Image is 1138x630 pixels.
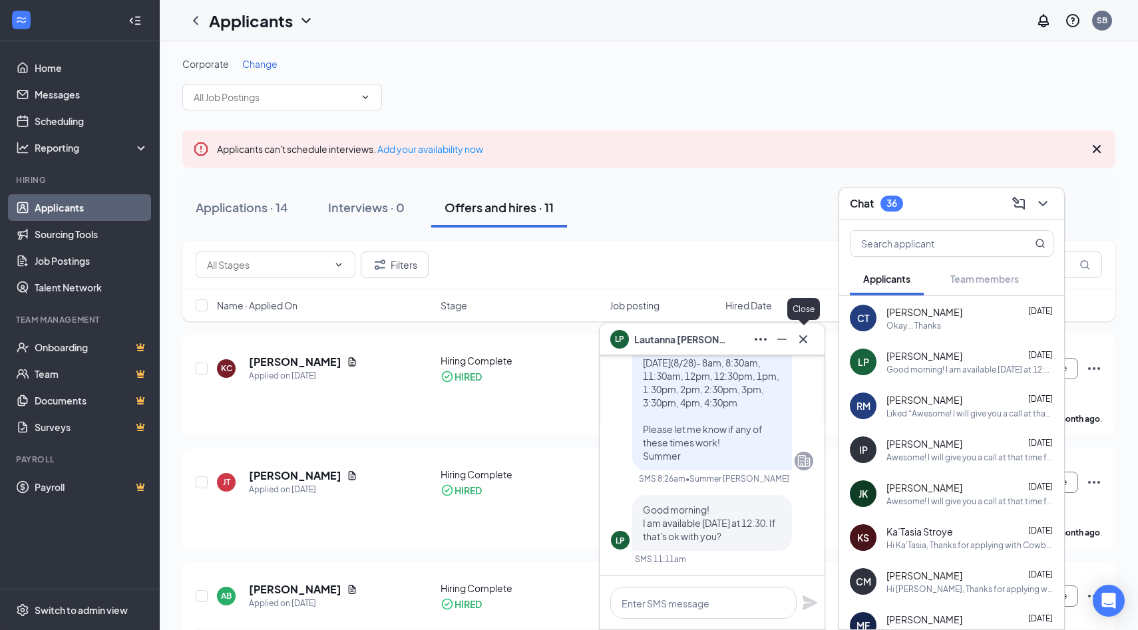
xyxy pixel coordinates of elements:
[221,590,232,601] div: AB
[886,349,962,363] span: [PERSON_NAME]
[1028,613,1053,623] span: [DATE]
[886,305,962,319] span: [PERSON_NAME]
[249,483,357,496] div: Applied on [DATE]
[347,470,357,481] svg: Document
[441,484,454,497] svg: CheckmarkCircle
[857,531,869,544] div: KS
[774,331,790,347] svg: Minimize
[441,354,602,367] div: Hiring Complete
[1089,141,1105,157] svg: Cross
[441,370,454,383] svg: CheckmarkCircle
[455,370,482,383] div: HIRED
[35,361,148,387] a: TeamCrown
[361,251,429,278] button: Filter Filters
[16,603,29,617] svg: Settings
[441,581,602,595] div: Hiring Complete
[372,257,388,273] svg: Filter
[886,320,941,331] div: Okay... Thanks
[249,355,341,369] h5: [PERSON_NAME]
[685,473,789,484] span: • Summer [PERSON_NAME]
[35,221,148,247] a: Sourcing Tools
[851,231,1008,256] input: Search applicant
[863,273,910,285] span: Applicants
[35,414,148,440] a: SurveysCrown
[1028,526,1053,536] span: [DATE]
[207,257,328,272] input: All Stages
[35,474,148,500] a: PayrollCrown
[16,314,146,325] div: Team Management
[1052,528,1100,538] b: a month ago
[188,13,204,29] svg: ChevronLeft
[1028,350,1053,360] span: [DATE]
[886,393,962,406] span: [PERSON_NAME]
[787,298,820,320] div: Close
[1028,394,1053,404] span: [DATE]
[35,55,148,81] a: Home
[886,525,953,538] span: Ka’Tasia Stroye
[441,468,602,481] div: Hiring Complete
[634,332,727,347] span: Lautanna [PERSON_NAME]
[35,334,148,361] a: OnboardingCrown
[249,597,357,610] div: Applied on [DATE]
[1035,196,1051,212] svg: ChevronDown
[858,355,869,369] div: LP
[209,9,293,32] h1: Applicants
[886,437,962,450] span: [PERSON_NAME]
[217,299,297,312] span: Name · Applied On
[1097,15,1107,26] div: SB
[750,329,771,350] button: Ellipses
[771,329,793,350] button: Minimize
[221,363,232,374] div: KC
[886,408,1053,419] div: Liked “Awesome! I will give you a call at that time from a private number”
[35,603,128,617] div: Switch to admin view
[886,364,1053,375] div: Good morning! I am available [DATE] at 12:30. If that's ok with you?
[196,199,288,216] div: Applications · 14
[1086,588,1102,604] svg: Ellipses
[1028,306,1053,316] span: [DATE]
[1028,482,1053,492] span: [DATE]
[194,90,355,104] input: All Job Postings
[886,452,1053,463] div: Awesome! I will give you a call at that time from a private number
[857,311,869,325] div: CT
[217,143,483,155] span: Applicants can't schedule interviews.
[35,387,148,414] a: DocumentsCrown
[856,575,871,588] div: CM
[249,582,341,597] h5: [PERSON_NAME]
[15,13,28,27] svg: WorkstreamLogo
[441,299,467,312] span: Stage
[35,274,148,301] a: Talent Network
[242,58,278,70] span: Change
[1028,438,1053,448] span: [DATE]
[328,199,405,216] div: Interviews · 0
[35,141,149,154] div: Reporting
[249,369,357,383] div: Applied on [DATE]
[886,540,1053,551] div: Hi Ka'Tasia, Thanks for applying with Cowboy Chicken! We would like to move forward with a phone ...
[1086,474,1102,490] svg: Ellipses
[886,496,1053,507] div: Awesome! I will give you a call at that time from a private number
[886,569,962,582] span: [PERSON_NAME]
[35,247,148,274] a: Job Postings
[802,595,818,611] button: Plane
[16,141,29,154] svg: Analysis
[298,13,314,29] svg: ChevronDown
[859,443,868,456] div: IP
[441,597,454,611] svg: CheckmarkCircle
[793,329,814,350] button: Cross
[1035,238,1045,249] svg: MagnifyingGlass
[950,273,1019,285] span: Team members
[347,584,357,595] svg: Document
[753,331,769,347] svg: Ellipses
[360,92,371,102] svg: ChevronDown
[1086,361,1102,377] svg: Ellipses
[886,583,1053,595] div: Hi [PERSON_NAME], Thanks for applying with Cowboy Chicken! We would like to move forward with a p...
[1011,196,1027,212] svg: ComposeMessage
[856,399,870,412] div: RM
[886,613,962,626] span: [PERSON_NAME]
[455,597,482,611] div: HIRED
[16,454,146,465] div: Payroll
[182,58,229,70] span: Corporate
[616,535,625,546] div: LP
[193,141,209,157] svg: Error
[347,357,357,367] svg: Document
[1065,13,1081,29] svg: QuestionInfo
